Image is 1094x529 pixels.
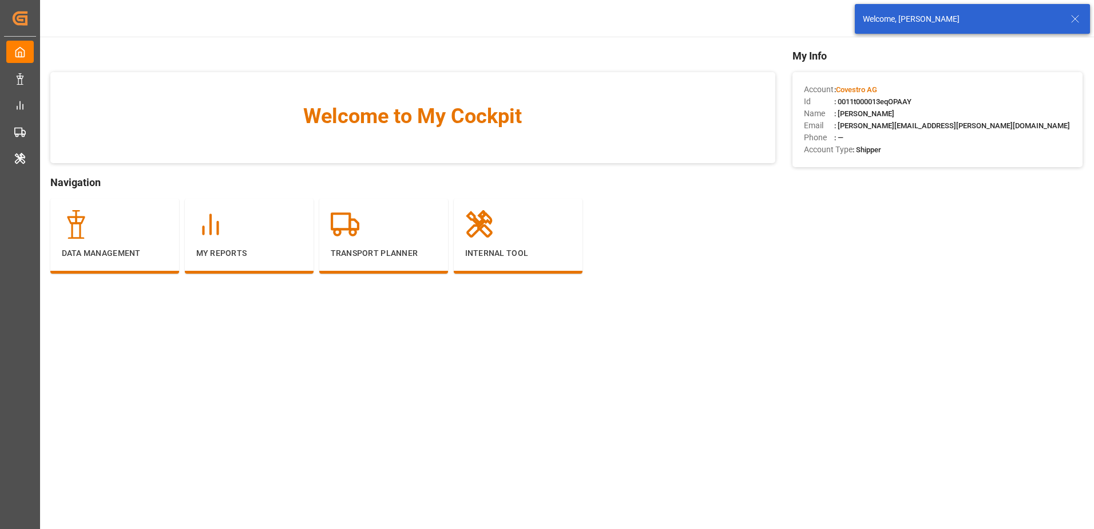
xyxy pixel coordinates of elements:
span: : Shipper [853,145,881,154]
p: My Reports [196,247,302,259]
span: Name [804,108,834,120]
span: My Info [792,48,1083,64]
span: Phone [804,132,834,144]
span: : [834,85,877,94]
span: : — [834,133,843,142]
div: Welcome, [PERSON_NAME] [863,13,1060,25]
span: Navigation [50,175,775,190]
span: Welcome to My Cockpit [73,101,752,132]
span: Email [804,120,834,132]
span: : 0011t000013eqOPAAY [834,97,911,106]
p: Internal Tool [465,247,571,259]
span: Id [804,96,834,108]
p: Transport Planner [331,247,437,259]
span: : [PERSON_NAME] [834,109,894,118]
p: Data Management [62,247,168,259]
span: : [PERSON_NAME][EMAIL_ADDRESS][PERSON_NAME][DOMAIN_NAME] [834,121,1070,130]
span: Covestro AG [836,85,877,94]
span: Account Type [804,144,853,156]
span: Account [804,84,834,96]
